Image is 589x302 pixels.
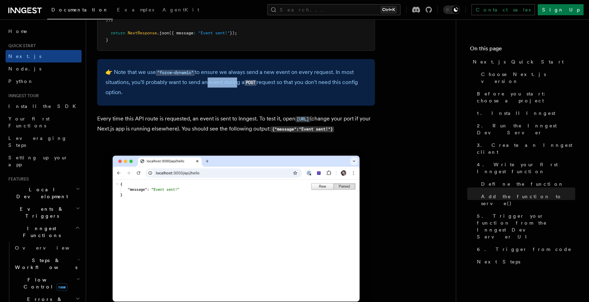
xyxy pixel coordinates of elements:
[6,75,82,87] a: Python
[474,119,575,139] a: 2. Run the Inngest Dev Server
[477,122,575,136] span: 2. Run the Inngest Dev Server
[156,70,195,76] code: "force-dynamic"
[156,69,195,75] a: "force-dynamic"
[12,242,82,254] a: Overview
[6,203,82,222] button: Events & Triggers
[295,116,310,122] code: [URL]
[8,155,68,167] span: Setting up your app
[6,112,82,132] a: Your first Functions
[6,132,82,151] a: Leveraging Steps
[6,50,82,62] a: Next.js
[478,190,575,210] a: Add the function to serve()
[474,255,575,268] a: Next Steps
[471,4,535,15] a: Contact sales
[198,31,230,35] span: "Event sent!"
[481,181,564,187] span: Define the function
[12,257,77,271] span: Steps & Workflows
[443,6,460,14] button: Toggle dark mode
[47,2,113,19] a: Documentation
[6,151,82,171] a: Setting up your app
[473,58,564,65] span: Next.js Quick Start
[6,186,76,200] span: Local Development
[56,283,68,291] span: new
[8,53,41,59] span: Next.js
[538,4,583,15] a: Sign Up
[474,139,575,158] a: 3. Create an Inngest client
[477,142,575,156] span: 3. Create an Inngest client
[477,161,575,175] span: 4. Write your first Inngest function
[6,205,76,219] span: Events & Triggers
[478,178,575,190] a: Define the function
[271,126,334,132] code: {"message":"Event sent!"}
[478,68,575,87] a: Choose Next.js version
[8,28,28,35] span: Home
[6,100,82,112] a: Install the SDK
[6,222,82,242] button: Inngest Functions
[162,7,199,12] span: AgentKit
[51,7,109,12] span: Documentation
[6,93,39,99] span: Inngest tour
[12,274,82,293] button: Flow Controlnew
[477,90,575,104] span: Before you start: choose a project
[295,115,310,122] a: [URL]
[244,80,256,86] code: POST
[477,110,555,117] span: 1. Install Inngest
[15,245,86,251] span: Overview
[230,31,237,35] span: });
[6,43,36,49] span: Quick start
[474,210,575,243] a: 5. Trigger your function from the Inngest Dev Server UI
[113,2,158,19] a: Examples
[477,212,575,240] span: 5. Trigger your function from the Inngest Dev Server UI
[474,243,575,255] a: 6. Trigger from code
[6,225,75,239] span: Inngest Functions
[106,37,108,42] span: }
[381,6,396,13] kbd: Ctrl+K
[6,176,29,182] span: Features
[474,107,575,119] a: 1. Install Inngest
[481,193,575,207] span: Add the function to serve()
[158,2,203,19] a: AgentKit
[6,25,82,37] a: Home
[6,62,82,75] a: Node.js
[106,67,367,97] p: 👉 Note that we use to ensure we always send a new event on every request. In most situations, you...
[12,276,76,290] span: Flow Control
[12,254,82,274] button: Steps & Workflows
[111,31,125,35] span: return
[128,31,157,35] span: NextResponse
[477,258,520,265] span: Next Steps
[6,183,82,203] button: Local Development
[8,116,50,128] span: Your first Functions
[474,158,575,178] a: 4. Write your first Inngest function
[157,31,169,35] span: .json
[8,135,67,148] span: Leveraging Steps
[8,66,41,72] span: Node.js
[477,246,572,253] span: 6. Trigger from code
[8,78,34,84] span: Python
[169,31,193,35] span: ({ message
[470,44,575,56] h4: On this page
[193,31,196,35] span: :
[267,4,401,15] button: Search...Ctrl+K
[117,7,154,12] span: Examples
[474,87,575,107] a: Before you start: choose a project
[470,56,575,68] a: Next.js Quick Start
[8,103,80,109] span: Install the SDK
[481,71,575,85] span: Choose Next.js version
[97,114,375,134] p: Every time this API route is requested, an event is sent to Inngest. To test it, open (change you...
